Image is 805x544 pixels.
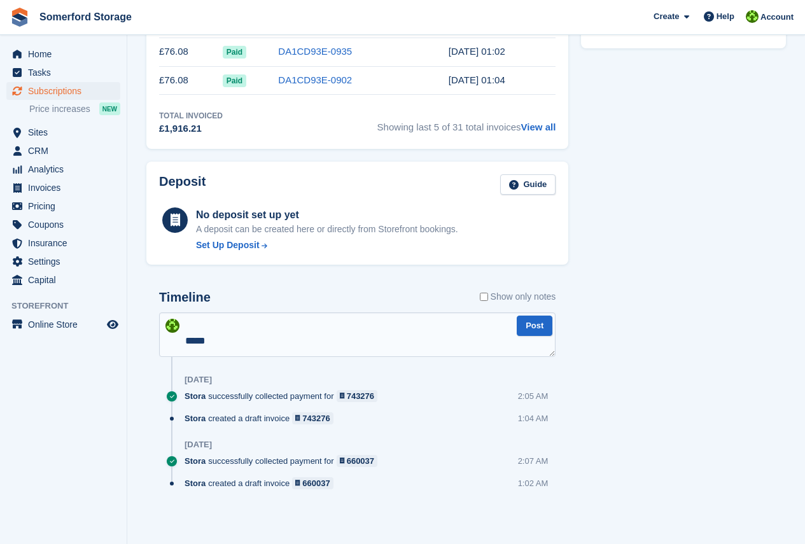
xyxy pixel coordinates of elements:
[185,477,206,489] span: Stora
[6,253,120,270] a: menu
[654,10,679,23] span: Create
[28,197,104,215] span: Pricing
[28,253,104,270] span: Settings
[28,64,104,81] span: Tasks
[6,234,120,252] a: menu
[292,412,333,424] a: 743276
[159,122,223,136] div: £1,916.21
[377,110,556,136] span: Showing last 5 of 31 total invoices
[717,10,734,23] span: Help
[196,239,458,252] a: Set Up Deposit
[292,477,333,489] a: 660037
[302,477,330,489] div: 660037
[518,455,549,467] div: 2:07 AM
[159,174,206,195] h2: Deposit
[337,455,378,467] a: 660037
[28,234,104,252] span: Insurance
[517,316,552,337] button: Post
[6,197,120,215] a: menu
[480,290,488,303] input: Show only notes
[302,412,330,424] div: 743276
[28,45,104,63] span: Home
[29,103,90,115] span: Price increases
[185,455,206,467] span: Stora
[28,160,104,178] span: Analytics
[28,142,104,160] span: CRM
[10,8,29,27] img: stora-icon-8386f47178a22dfd0bd8f6a31ec36ba5ce8667c1dd55bd0f319d3a0aa187defe.svg
[278,74,352,85] a: DA1CD93E-0902
[6,142,120,160] a: menu
[278,46,352,57] a: DA1CD93E-0935
[337,390,378,402] a: 743276
[6,123,120,141] a: menu
[185,477,340,489] div: created a draft invoice
[11,300,127,312] span: Storefront
[196,239,260,252] div: Set Up Deposit
[185,455,384,467] div: successfully collected payment for
[159,290,211,305] h2: Timeline
[105,317,120,332] a: Preview store
[6,82,120,100] a: menu
[29,102,120,116] a: Price increases NEW
[518,390,549,402] div: 2:05 AM
[185,440,212,450] div: [DATE]
[185,412,340,424] div: created a draft invoice
[185,390,384,402] div: successfully collected payment for
[185,375,212,385] div: [DATE]
[159,66,223,95] td: £76.08
[760,11,794,24] span: Account
[6,160,120,178] a: menu
[518,412,549,424] div: 1:04 AM
[99,102,120,115] div: NEW
[746,10,759,23] img: Michael Llewellen Palmer
[480,290,556,303] label: Show only notes
[347,455,374,467] div: 660037
[185,390,206,402] span: Stora
[449,46,505,57] time: 2025-05-26 00:02:04 UTC
[196,207,458,223] div: No deposit set up yet
[159,110,223,122] div: Total Invoiced
[196,223,458,236] p: A deposit can be created here or directly from Storefront bookings.
[223,74,246,87] span: Paid
[6,216,120,234] a: menu
[34,6,137,27] a: Somerford Storage
[28,216,104,234] span: Coupons
[28,82,104,100] span: Subscriptions
[518,477,549,489] div: 1:02 AM
[28,179,104,197] span: Invoices
[347,390,374,402] div: 743276
[500,174,556,195] a: Guide
[28,271,104,289] span: Capital
[28,316,104,333] span: Online Store
[185,412,206,424] span: Stora
[6,64,120,81] a: menu
[6,316,120,333] a: menu
[6,179,120,197] a: menu
[449,74,505,85] time: 2025-04-26 00:04:48 UTC
[159,38,223,66] td: £76.08
[28,123,104,141] span: Sites
[6,271,120,289] a: menu
[521,122,556,132] a: View all
[6,45,120,63] a: menu
[223,46,246,59] span: Paid
[165,319,179,333] img: Michael Llewellen Palmer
